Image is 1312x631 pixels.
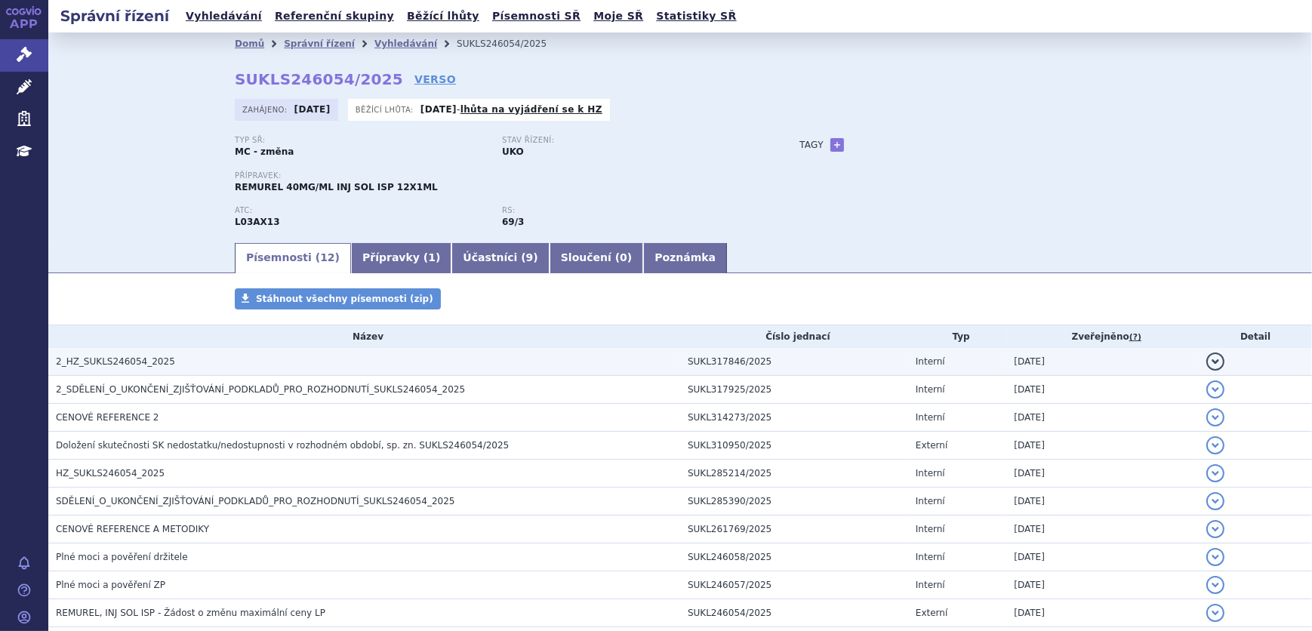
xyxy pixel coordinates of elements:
[916,608,947,618] span: Externí
[680,488,908,516] td: SUKL285390/2025
[830,138,844,152] a: +
[1206,380,1224,399] button: detail
[460,104,602,115] a: lhůta na vyjádření se k HZ
[270,6,399,26] a: Referenční skupiny
[1206,520,1224,538] button: detail
[420,103,602,115] p: -
[1006,432,1199,460] td: [DATE]
[680,348,908,376] td: SUKL317846/2025
[181,6,266,26] a: Vyhledávání
[1206,604,1224,622] button: detail
[1206,352,1224,371] button: detail
[916,412,945,423] span: Interní
[56,412,159,423] span: CENOVÉ REFERENCE 2
[420,104,457,115] strong: [DATE]
[916,440,947,451] span: Externí
[680,376,908,404] td: SUKL317925/2025
[1206,464,1224,482] button: detail
[680,516,908,543] td: SUKL261769/2025
[916,496,945,506] span: Interní
[414,72,456,87] a: VERSO
[488,6,585,26] a: Písemnosti SŘ
[1206,576,1224,594] button: detail
[48,325,680,348] th: Název
[1006,460,1199,488] td: [DATE]
[56,580,165,590] span: Plné moci a pověření ZP
[526,251,534,263] span: 9
[916,384,945,395] span: Interní
[680,571,908,599] td: SUKL246057/2025
[1129,332,1141,343] abbr: (?)
[589,6,648,26] a: Moje SŘ
[680,543,908,571] td: SUKL246058/2025
[56,552,188,562] span: Plné moci a pověření držitele
[235,136,487,145] p: Typ SŘ:
[916,524,945,534] span: Interní
[1006,516,1199,543] td: [DATE]
[235,38,264,49] a: Domů
[680,599,908,627] td: SUKL246054/2025
[356,103,417,115] span: Běžící lhůta:
[56,608,325,618] span: REMUREL, INJ SOL ISP - Žádost o změnu maximální ceny LP
[799,136,824,154] h3: Tagy
[235,182,438,192] span: REMUREL 40MG/ML INJ SOL ISP 12X1ML
[374,38,437,49] a: Vyhledávání
[1006,543,1199,571] td: [DATE]
[56,356,175,367] span: 2_HZ_SUKLS246054_2025
[256,294,433,304] span: Stáhnout všechny písemnosti (zip)
[56,384,465,395] span: 2_SDĚLENÍ_O_UKONČENÍ_ZJIŠŤOVÁNÍ_PODKLADŮ_PRO_ROZHODNUTÍ_SUKLS246054_2025
[56,524,209,534] span: CENOVÉ REFERENCE A METODIKY
[916,552,945,562] span: Interní
[242,103,290,115] span: Zahájeno:
[56,496,454,506] span: SDĚLENÍ_O_UKONČENÍ_ZJIŠŤOVÁNÍ_PODKLADŮ_PRO_ROZHODNUTÍ_SUKLS246054_2025
[1206,408,1224,426] button: detail
[680,460,908,488] td: SUKL285214/2025
[908,325,1006,348] th: Typ
[235,146,294,157] strong: MC - změna
[680,325,908,348] th: Číslo jednací
[916,356,945,367] span: Interní
[1006,488,1199,516] td: [DATE]
[643,243,727,273] a: Poznámka
[680,432,908,460] td: SUKL310950/2025
[1199,325,1312,348] th: Detail
[48,5,181,26] h2: Správní řízení
[294,104,331,115] strong: [DATE]
[1206,436,1224,454] button: detail
[1206,548,1224,566] button: detail
[428,251,436,263] span: 1
[402,6,484,26] a: Běžící lhůty
[502,217,524,227] strong: interferony a ostatní léčiva k terapii roztroušené sklerózy, parent.
[235,288,441,309] a: Stáhnout všechny písemnosti (zip)
[916,468,945,479] span: Interní
[651,6,741,26] a: Statistiky SŘ
[451,243,549,273] a: Účastníci (9)
[235,171,769,180] p: Přípravek:
[502,146,524,157] strong: UKO
[1206,492,1224,510] button: detail
[502,206,754,215] p: RS:
[1006,348,1199,376] td: [DATE]
[550,243,643,273] a: Sloučení (0)
[1006,404,1199,432] td: [DATE]
[56,468,165,479] span: HZ_SUKLS246054_2025
[235,70,403,88] strong: SUKLS246054/2025
[1006,325,1199,348] th: Zveřejněno
[502,136,754,145] p: Stav řízení:
[320,251,334,263] span: 12
[1006,571,1199,599] td: [DATE]
[1006,376,1199,404] td: [DATE]
[235,206,487,215] p: ATC:
[351,243,451,273] a: Přípravky (1)
[235,217,280,227] strong: GLATIRAMER-ACETÁT
[620,251,627,263] span: 0
[457,32,566,55] li: SUKLS246054/2025
[56,440,509,451] span: Doložení skutečnosti SK nedostatku/nedostupnosti v rozhodném období, sp. zn. SUKLS246054/2025
[1006,599,1199,627] td: [DATE]
[235,243,351,273] a: Písemnosti (12)
[284,38,355,49] a: Správní řízení
[916,580,945,590] span: Interní
[680,404,908,432] td: SUKL314273/2025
